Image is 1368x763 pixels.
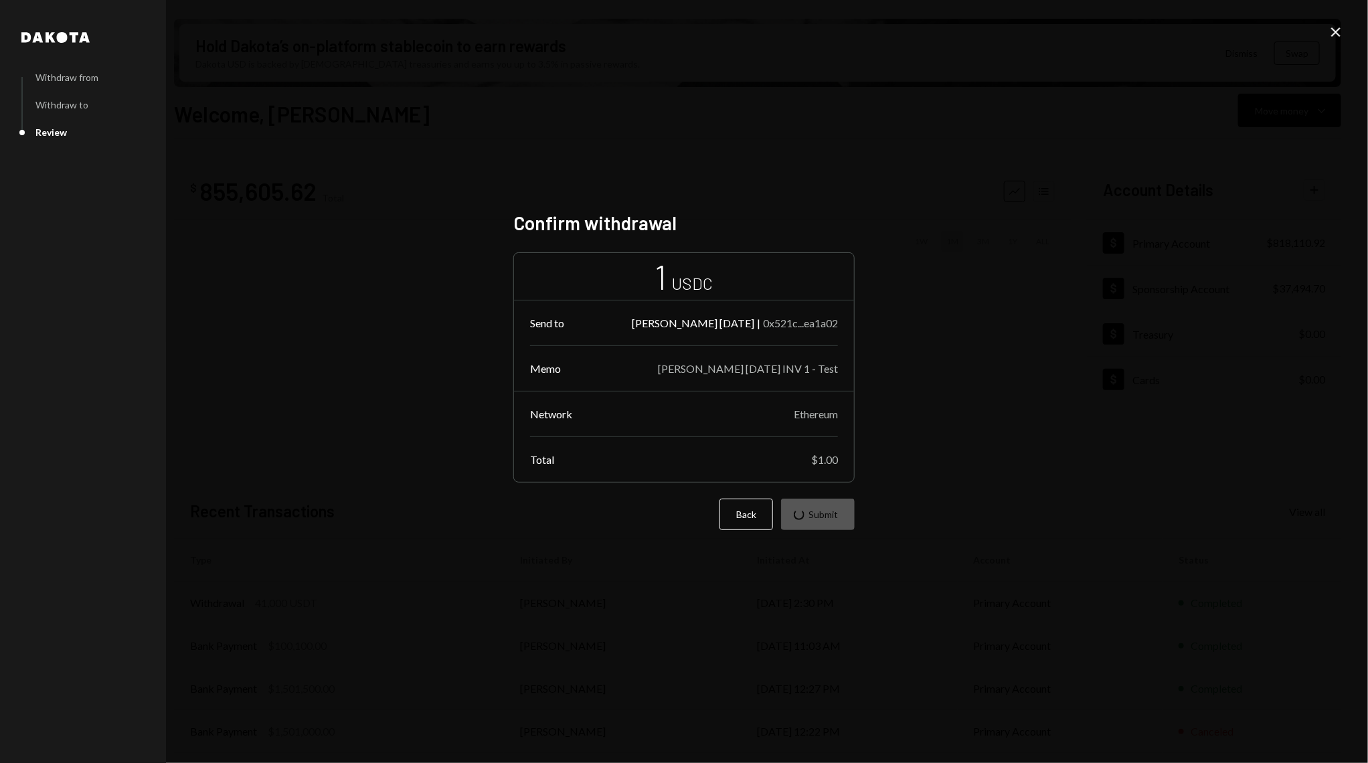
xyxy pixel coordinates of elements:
[35,99,88,110] div: Withdraw to
[530,317,564,329] div: Send to
[719,499,773,530] button: Back
[763,317,838,329] div: 0x521c...ea1a02
[530,362,561,375] div: Memo
[811,453,838,466] div: $1.00
[530,453,554,466] div: Total
[35,126,67,138] div: Review
[757,317,760,329] div: |
[794,408,838,420] div: Ethereum
[35,72,98,83] div: Withdraw from
[513,210,855,236] h2: Confirm withdrawal
[673,272,713,294] div: USDC
[530,408,572,420] div: Network
[655,256,667,298] div: 1
[658,362,838,375] div: [PERSON_NAME] [DATE] INV 1 - Test
[632,317,754,329] div: [PERSON_NAME] [DATE]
